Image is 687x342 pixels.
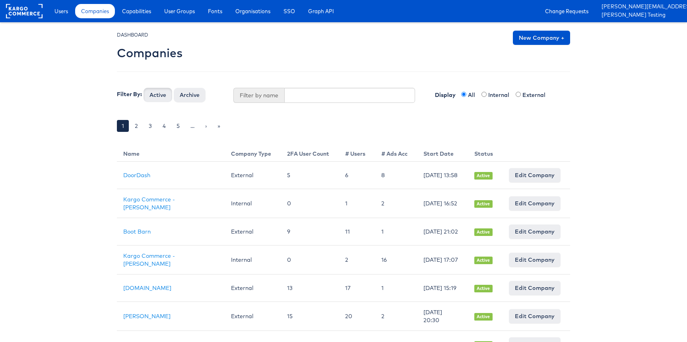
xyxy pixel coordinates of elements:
span: SSO [283,7,295,15]
th: # Ads Acc [375,143,417,162]
a: 5 [172,120,184,132]
a: 3 [144,120,157,132]
th: Status [468,143,503,162]
td: 2 [375,302,417,331]
span: Organisations [235,7,270,15]
td: Internal [225,189,281,218]
span: Capabilities [122,7,151,15]
a: … [186,120,199,132]
a: Kargo Commerce - [PERSON_NAME] [123,196,175,211]
a: 2 [130,120,143,132]
a: Edit Company [509,196,561,211]
a: Capabilities [116,4,157,18]
td: 16 [375,245,417,274]
td: 13 [281,274,339,302]
td: [DATE] 13:58 [417,162,468,189]
th: Company Type [225,143,281,162]
td: [DATE] 17:07 [417,245,468,274]
label: All [468,91,480,99]
a: Users [49,4,74,18]
a: User Groups [158,4,201,18]
a: Edit Company [509,168,561,182]
td: 15 [281,302,339,331]
span: User Groups [164,7,195,15]
span: Graph API [308,7,334,15]
a: Companies [75,4,115,18]
td: 2 [339,245,375,274]
th: 2FA User Count [281,143,339,162]
td: [DATE] 21:02 [417,218,468,245]
a: New Company + [513,31,570,45]
td: [DATE] 20:30 [417,302,468,331]
td: 1 [375,274,417,302]
td: 8 [375,162,417,189]
span: Active [474,172,493,180]
a: Edit Company [509,281,561,295]
td: [DATE] 15:19 [417,274,468,302]
a: Boot Barn [123,228,151,235]
a: [PERSON_NAME] Testing [602,11,681,19]
a: Kargo Commerce - [PERSON_NAME] [123,252,175,267]
span: Fonts [208,7,222,15]
a: [PERSON_NAME][EMAIL_ADDRESS][PERSON_NAME][DOMAIN_NAME] [602,3,681,11]
a: SSO [278,4,301,18]
td: 17 [339,274,375,302]
td: 20 [339,302,375,331]
h2: Companies [117,46,182,60]
td: External [225,162,281,189]
small: DASHBOARD [117,32,148,38]
td: 5 [281,162,339,189]
span: Active [474,313,493,321]
th: Name [117,143,225,162]
label: Internal [488,91,514,99]
a: » [213,120,225,132]
td: 1 [339,189,375,218]
td: [DATE] 16:52 [417,189,468,218]
td: 0 [281,245,339,274]
td: 0 [281,189,339,218]
button: Archive [174,88,206,102]
a: › [200,120,212,132]
button: Active [144,88,172,102]
a: [PERSON_NAME] [123,313,171,320]
label: Filter By: [117,90,142,98]
td: 1 [375,218,417,245]
a: Graph API [302,4,340,18]
span: Companies [81,7,109,15]
a: Fonts [202,4,228,18]
a: Organisations [229,4,276,18]
span: Filter by name [233,88,284,103]
a: [DOMAIN_NAME] [123,284,171,292]
label: External [522,91,550,99]
td: External [225,274,281,302]
td: External [225,218,281,245]
th: # Users [339,143,375,162]
td: 9 [281,218,339,245]
span: Active [474,285,493,292]
span: Active [474,257,493,264]
td: 6 [339,162,375,189]
a: 4 [158,120,171,132]
a: Edit Company [509,253,561,267]
a: Edit Company [509,309,561,323]
span: Active [474,200,493,208]
a: Change Requests [539,4,594,18]
td: Internal [225,245,281,274]
td: 2 [375,189,417,218]
span: Active [474,228,493,236]
td: 11 [339,218,375,245]
label: Display [427,88,460,99]
a: 1 [117,120,129,132]
a: DoorDash [123,172,150,179]
a: Edit Company [509,224,561,239]
td: External [225,302,281,331]
span: Users [54,7,68,15]
th: Start Date [417,143,468,162]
